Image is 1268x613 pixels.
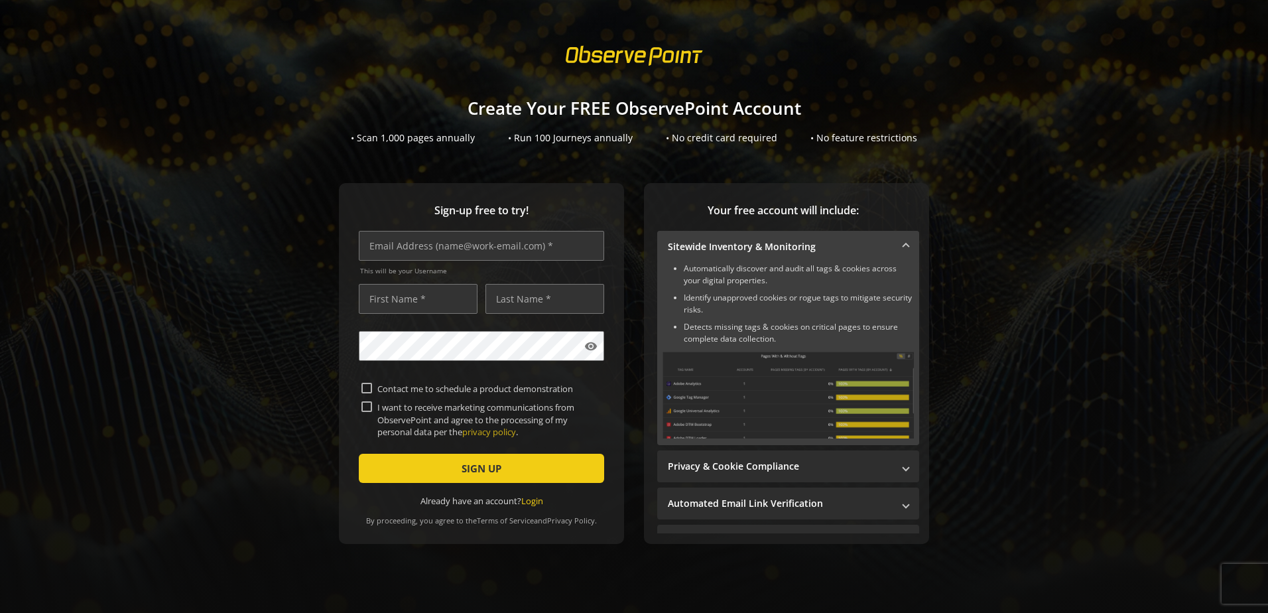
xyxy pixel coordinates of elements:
a: Login [521,495,543,507]
mat-panel-title: Sitewide Inventory & Monitoring [668,240,893,253]
img: Sitewide Inventory & Monitoring [663,352,914,439]
span: Your free account will include: [657,203,909,218]
mat-icon: visibility [584,340,598,353]
input: First Name * [359,284,477,314]
span: Sign-up free to try! [359,203,604,218]
mat-expansion-panel-header: Privacy & Cookie Compliance [657,450,919,482]
a: Privacy Policy [547,515,595,525]
li: Identify unapproved cookies or rogue tags to mitigate security risks. [684,292,914,316]
mat-expansion-panel-header: Performance Monitoring with Web Vitals [657,525,919,557]
li: Detects missing tags & cookies on critical pages to ensure complete data collection. [684,321,914,345]
span: This will be your Username [360,266,604,275]
input: Email Address (name@work-email.com) * [359,231,604,261]
div: • No feature restrictions [810,131,917,145]
label: Contact me to schedule a product demonstration [372,383,602,395]
div: By proceeding, you agree to the and . [359,507,604,525]
li: Automatically discover and audit all tags & cookies across your digital properties. [684,263,914,287]
span: SIGN UP [462,456,501,480]
a: privacy policy [462,426,516,438]
div: Already have an account? [359,495,604,508]
mat-panel-title: Automated Email Link Verification [668,497,893,510]
mat-expansion-panel-header: Sitewide Inventory & Monitoring [657,231,919,263]
mat-panel-title: Privacy & Cookie Compliance [668,460,893,473]
a: Terms of Service [477,515,534,525]
div: • Scan 1,000 pages annually [351,131,475,145]
div: Sitewide Inventory & Monitoring [657,263,919,445]
div: • No credit card required [666,131,777,145]
div: • Run 100 Journeys annually [508,131,633,145]
label: I want to receive marketing communications from ObservePoint and agree to the processing of my pe... [372,401,602,438]
mat-expansion-panel-header: Automated Email Link Verification [657,488,919,519]
input: Last Name * [485,284,604,314]
button: SIGN UP [359,454,604,483]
